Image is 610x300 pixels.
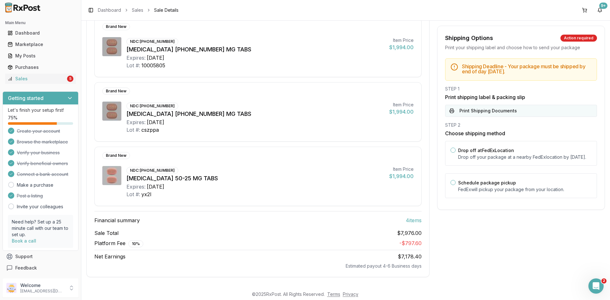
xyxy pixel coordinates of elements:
div: Shipping Options [445,34,493,43]
p: [EMAIL_ADDRESS][DOMAIN_NAME] [20,289,64,294]
div: Action required [560,35,597,42]
a: My Posts [5,50,76,62]
div: NDC: [PHONE_NUMBER] [126,167,178,174]
div: NDC: [PHONE_NUMBER] [126,38,178,45]
a: Book a call [12,238,36,243]
a: Dashboard [98,7,121,13]
div: [DATE] [147,118,164,126]
p: Need help? Set up a 25 minute call with our team to set up. [12,219,69,238]
div: Expires: [126,54,146,62]
button: 9+ [595,5,605,15]
span: 75 % [8,115,17,121]
div: [MEDICAL_DATA] 50-25 MG TABS [126,174,384,183]
img: Biktarvy 50-200-25 MG TABS [102,37,121,56]
p: FedEx will pickup your package from your location. [458,186,592,193]
button: Marketplace [3,39,78,50]
a: Sales [132,7,143,13]
div: Expires: [126,118,146,126]
div: 10 % [128,240,143,247]
span: $7,178.40 [398,253,422,260]
button: Print Shipping Documents [445,105,597,117]
div: Lot #: [126,126,140,134]
div: 5 [67,76,73,82]
div: $1,994.00 [389,172,414,180]
nav: breadcrumb [98,7,179,13]
div: STEP 1 [445,86,597,92]
div: My Posts [8,53,73,59]
h2: Main Menu [5,20,76,25]
span: Post a listing [17,193,43,199]
span: Sale Total [94,229,119,237]
div: Item Price [389,37,414,43]
span: 2 [601,278,607,283]
img: Juluca 50-25 MG TABS [102,166,121,185]
p: Welcome [20,282,64,289]
span: Net Earnings [94,253,125,260]
div: Item Price [389,102,414,108]
div: STEP 2 [445,122,597,128]
a: Privacy [343,291,358,297]
p: Let's finish your setup first! [8,107,73,113]
span: - $797.60 [399,240,422,246]
button: Purchases [3,62,78,72]
div: [MEDICAL_DATA] [PHONE_NUMBER] MG TABS [126,110,384,118]
a: Purchases [5,62,76,73]
div: cszppa [141,126,159,134]
div: Dashboard [8,30,73,36]
div: Item Price [389,166,414,172]
div: Estimated payout 4-6 Business days [94,263,422,269]
div: 9+ [599,3,607,9]
div: Sales [8,76,66,82]
div: NDC: [PHONE_NUMBER] [126,103,178,110]
div: 10005805 [141,62,165,69]
a: Dashboard [5,27,76,39]
div: Lot #: [126,190,140,198]
span: $7,976.00 [397,229,422,237]
img: RxPost Logo [3,3,43,13]
button: My Posts [3,51,78,61]
h5: Shipping Deadline - Your package must be shipped by end of day [DATE] . [462,64,592,74]
div: Expires: [126,183,146,190]
span: Feedback [15,265,37,271]
button: Feedback [3,262,78,274]
span: Verify beneficial owners [17,160,68,167]
div: Marketplace [8,41,73,48]
span: Platform Fee [94,239,143,247]
img: User avatar [6,283,17,293]
span: Create your account [17,128,60,134]
a: Make a purchase [17,182,53,188]
span: Verify your business [17,150,60,156]
div: yx2l [141,190,151,198]
div: Print your shipping label and choose how to send your package [445,44,597,51]
button: Sales5 [3,74,78,84]
a: Sales5 [5,73,76,84]
a: Invite your colleagues [17,203,63,210]
img: Biktarvy 50-200-25 MG TABS [102,102,121,121]
div: Brand New [102,152,130,159]
button: Support [3,251,78,262]
div: [MEDICAL_DATA] [PHONE_NUMBER] MG TABS [126,45,384,54]
label: Drop off at FedEx Location [458,148,514,153]
label: Schedule package pickup [458,180,516,185]
span: 4 item s [406,217,422,224]
button: Dashboard [3,28,78,38]
div: $1,994.00 [389,43,414,51]
h3: Choose shipping method [445,130,597,137]
div: [DATE] [147,54,164,62]
div: Lot #: [126,62,140,69]
div: [DATE] [147,183,164,190]
span: Sale Details [154,7,179,13]
p: Drop off your package at a nearby FedEx location by [DATE] . [458,154,592,160]
iframe: Intercom live chat [588,278,604,294]
div: Brand New [102,23,130,30]
a: Terms [327,291,340,297]
span: Connect a bank account [17,171,68,177]
span: Browse the marketplace [17,139,68,145]
div: Purchases [8,64,73,70]
span: Financial summary [94,217,140,224]
h3: Print shipping label & packing slip [445,93,597,101]
h3: Getting started [8,94,44,102]
div: $1,994.00 [389,108,414,116]
div: Brand New [102,88,130,95]
a: Marketplace [5,39,76,50]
